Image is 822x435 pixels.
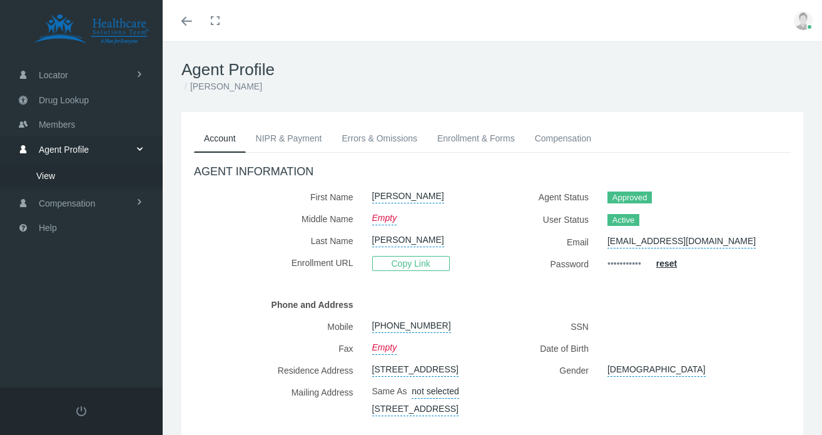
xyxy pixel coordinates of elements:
[372,399,459,416] a: [STREET_ADDRESS]
[607,359,706,377] a: [DEMOGRAPHIC_DATA]
[372,359,459,377] a: [STREET_ADDRESS]
[246,125,332,152] a: NIPR & Payment
[194,208,363,230] label: Middle Name
[607,192,652,204] span: Approved
[372,258,450,268] a: Copy Link
[372,386,407,396] span: Same As
[502,337,598,359] label: Date of Birth
[39,216,57,240] span: Help
[794,11,813,30] img: user-placeholder.jpg
[502,315,598,337] label: SSN
[372,230,444,247] a: [PERSON_NAME]
[607,214,639,227] span: Active
[181,60,803,79] h1: Agent Profile
[39,192,95,215] span: Compensation
[39,88,89,112] span: Drug Lookup
[372,315,451,333] a: [PHONE_NUMBER]
[656,258,677,269] a: reset
[194,186,363,208] label: First Name
[194,381,363,416] label: Mailing Address
[372,337,397,355] a: Empty
[412,381,459,399] a: not selected
[194,294,363,315] label: Phone and Address
[502,231,598,253] label: Email
[181,79,262,93] li: [PERSON_NAME]
[16,14,166,45] img: HEALTHCARE SOLUTIONS TEAM, LLC
[525,125,601,152] a: Compensation
[372,256,450,271] span: Copy Link
[194,359,363,381] label: Residence Address
[39,138,89,161] span: Agent Profile
[36,165,55,187] span: View
[194,230,363,252] label: Last Name
[194,252,363,275] label: Enrollment URL
[194,337,363,359] label: Fax
[502,208,598,231] label: User Status
[194,315,363,337] label: Mobile
[332,125,427,152] a: Errors & Omissions
[372,186,444,203] a: [PERSON_NAME]
[194,165,791,179] h4: AGENT INFORMATION
[502,253,598,275] label: Password
[502,186,598,208] label: Agent Status
[194,125,246,153] a: Account
[502,359,598,381] label: Gender
[372,208,397,225] a: Empty
[427,125,525,152] a: Enrollment & Forms
[607,231,756,248] a: [EMAIL_ADDRESS][DOMAIN_NAME]
[607,253,641,275] a: •••••••••••
[39,63,68,87] span: Locator
[39,113,75,136] span: Members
